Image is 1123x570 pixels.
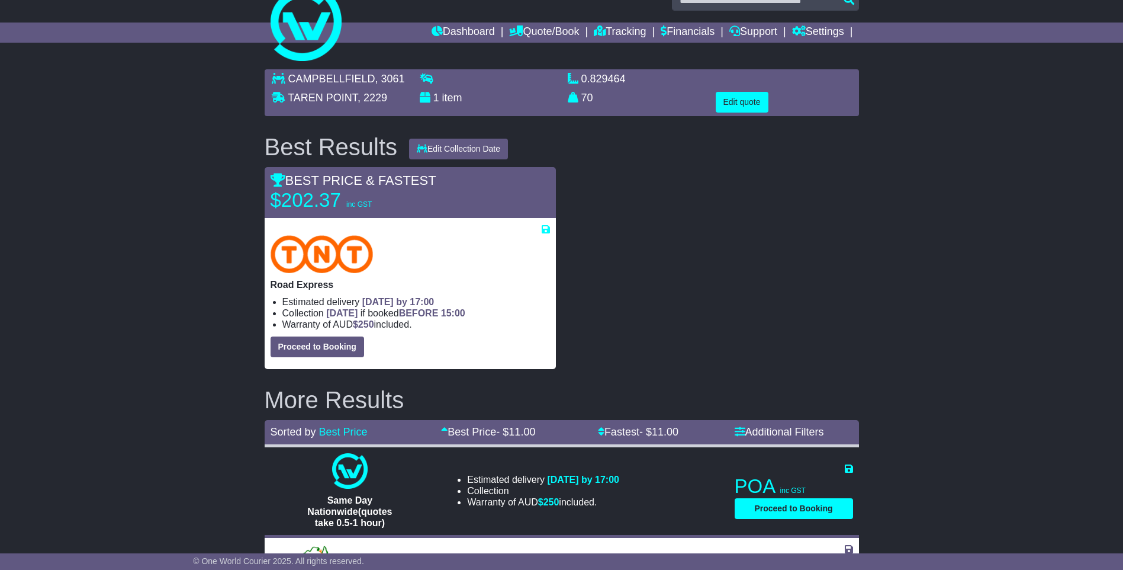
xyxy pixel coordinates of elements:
[332,453,368,489] img: One World Courier: Same Day Nationwide(quotes take 0.5-1 hour)
[652,426,678,438] span: 11.00
[399,308,439,318] span: BEFORE
[433,92,439,104] span: 1
[346,200,372,209] span: inc GST
[271,337,364,357] button: Proceed to Booking
[543,497,559,507] span: 250
[362,297,435,307] span: [DATE] by 17:00
[716,92,768,113] button: Edit quote
[288,92,358,104] span: TAREN POINT
[282,308,550,319] li: Collection
[639,426,678,438] span: - $
[353,319,374,329] span: $
[441,308,465,318] span: 15:00
[780,486,806,495] span: inc GST
[538,497,559,507] span: $
[509,426,535,438] span: 11.00
[735,426,824,438] a: Additional Filters
[282,319,550,330] li: Warranty of AUD included.
[265,387,859,413] h2: More Results
[326,308,358,318] span: [DATE]
[661,23,715,43] a: Financials
[432,23,495,43] a: Dashboard
[467,497,619,508] li: Warranty of AUD included.
[271,173,436,188] span: BEST PRICE & FASTEST
[271,279,550,290] p: Road Express
[496,426,535,438] span: - $
[358,319,374,329] span: 250
[259,134,404,160] div: Best Results
[509,23,579,43] a: Quote/Book
[467,485,619,497] li: Collection
[307,495,392,528] span: Same Day Nationwide(quotes take 0.5-1 hour)
[792,23,844,43] a: Settings
[319,426,368,438] a: Best Price
[442,92,462,104] span: item
[467,474,619,485] li: Estimated delivery
[288,73,375,85] span: CAMPBELLFIELD
[729,23,777,43] a: Support
[441,426,535,438] a: Best Price- $11.00
[326,308,465,318] span: if booked
[358,92,387,104] span: , 2229
[409,139,508,159] button: Edit Collection Date
[598,426,678,438] a: Fastest- $11.00
[594,23,646,43] a: Tracking
[735,498,853,519] button: Proceed to Booking
[375,73,405,85] span: , 3061
[193,556,364,566] span: © One World Courier 2025. All rights reserved.
[282,296,550,308] li: Estimated delivery
[581,92,593,104] span: 70
[271,235,374,273] img: TNT Domestic: Road Express
[581,73,626,85] span: 0.829464
[271,188,419,212] p: $202.37
[735,475,853,498] p: POA
[271,426,316,438] span: Sorted by
[547,475,619,485] span: [DATE] by 17:00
